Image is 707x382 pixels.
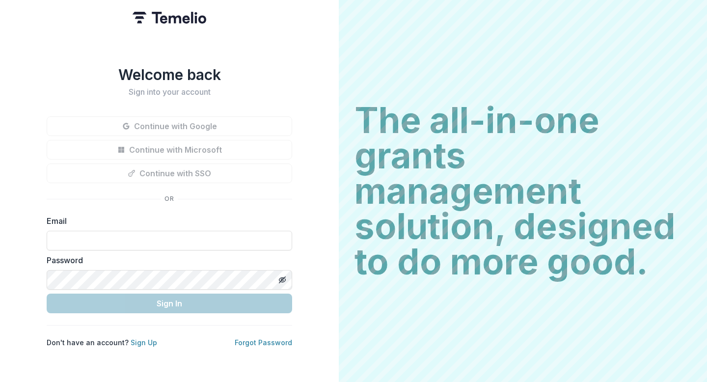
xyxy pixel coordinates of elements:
button: Toggle password visibility [274,272,290,288]
a: Forgot Password [235,338,292,347]
button: Continue with Microsoft [47,140,292,160]
label: Email [47,215,286,227]
label: Password [47,254,286,266]
h2: Sign into your account [47,87,292,97]
button: Sign In [47,294,292,313]
img: Temelio [133,12,206,24]
h1: Welcome back [47,66,292,83]
button: Continue with Google [47,116,292,136]
p: Don't have an account? [47,337,157,348]
button: Continue with SSO [47,164,292,183]
a: Sign Up [131,338,157,347]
